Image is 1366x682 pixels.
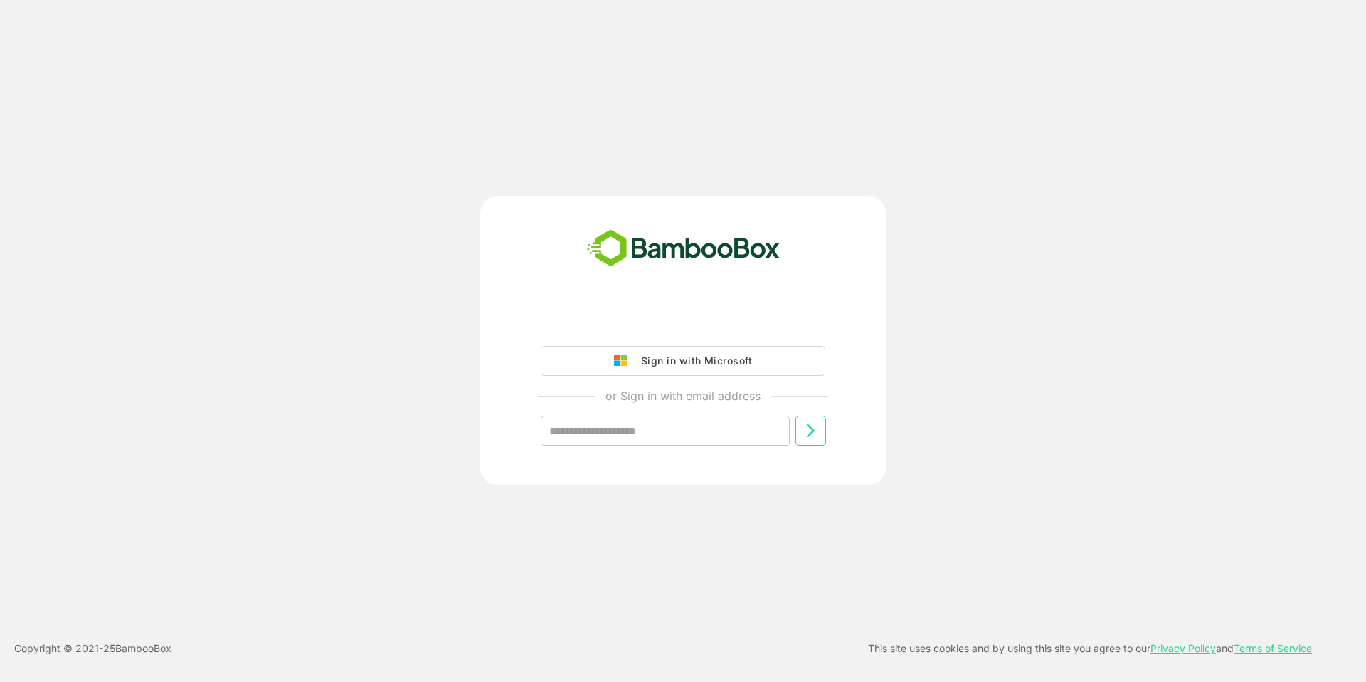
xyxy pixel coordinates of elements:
[14,640,171,657] p: Copyright © 2021- 25 BambooBox
[1150,642,1216,654] a: Privacy Policy
[1234,642,1312,654] a: Terms of Service
[605,387,761,404] p: or Sign in with email address
[541,346,825,376] button: Sign in with Microsoft
[614,355,634,367] img: google
[579,225,788,272] img: bamboobox
[868,640,1312,657] p: This site uses cookies and by using this site you agree to our and
[634,352,752,370] div: Sign in with Microsoft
